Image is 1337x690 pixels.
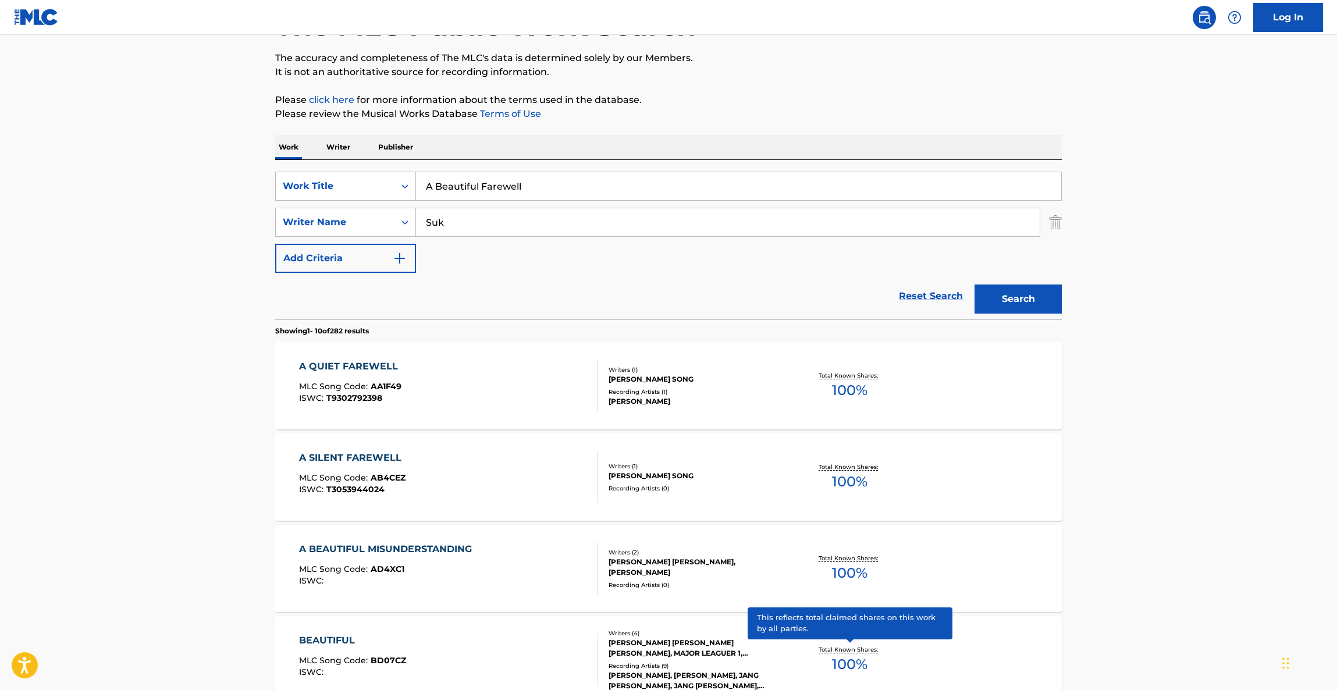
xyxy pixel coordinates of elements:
img: Delete Criterion [1049,208,1062,237]
div: A BEAUTIFUL MISUNDERSTANDING [299,542,478,556]
p: Showing 1 - 10 of 282 results [275,326,369,336]
span: 100 % [832,471,867,492]
div: Help [1223,6,1246,29]
img: help [1228,10,1242,24]
p: Total Known Shares: [819,463,881,471]
span: T3053944024 [326,484,385,495]
div: BEAUTIFUL [299,634,406,648]
div: [PERSON_NAME] SONG [609,471,784,481]
p: Publisher [375,135,417,159]
span: 100 % [832,654,867,675]
span: MLC Song Code : [299,655,371,666]
a: Log In [1253,3,1323,32]
div: Writers ( 1 ) [609,365,784,374]
p: Writer [323,135,354,159]
img: search [1197,10,1211,24]
p: Please for more information about the terms used in the database. [275,93,1062,107]
span: ISWC : [299,667,326,677]
a: Public Search [1193,6,1216,29]
p: Please review the Musical Works Database [275,107,1062,121]
div: [PERSON_NAME] [PERSON_NAME] [PERSON_NAME], MAJOR LEAGUER 1, [PERSON_NAME] [PERSON_NAME] [609,638,784,659]
div: Recording Artists ( 9 ) [609,661,784,670]
p: The accuracy and completeness of The MLC's data is determined solely by our Members. [275,51,1062,65]
span: ISWC : [299,575,326,586]
span: T9302792398 [326,393,382,403]
span: MLC Song Code : [299,381,371,392]
div: Writers ( 2 ) [609,548,784,557]
span: AB4CEZ [371,472,406,483]
iframe: Chat Widget [1279,634,1337,690]
a: Terms of Use [478,108,541,119]
a: A BEAUTIFUL MISUNDERSTANDINGMLC Song Code:AD4XC1ISWC:Writers (2)[PERSON_NAME] [PERSON_NAME], [PER... [275,525,1062,612]
div: Recording Artists ( 0 ) [609,581,784,589]
p: Total Known Shares: [819,371,881,380]
form: Search Form [275,172,1062,319]
div: [PERSON_NAME] [609,396,784,407]
div: A SILENT FAREWELL [299,451,407,465]
p: It is not an authoritative source for recording information. [275,65,1062,79]
div: A QUIET FAREWELL [299,360,404,374]
span: AA1F49 [371,381,401,392]
span: 100 % [832,563,867,584]
img: 9d2ae6d4665cec9f34b9.svg [393,251,407,265]
span: 100 % [832,380,867,401]
span: BD07CZ [371,655,406,666]
button: Add Criteria [275,244,416,273]
div: Drag [1282,646,1289,681]
p: Total Known Shares: [819,554,881,563]
a: A SILENT FAREWELLMLC Song Code:AB4CEZISWC:T3053944024Writers (1)[PERSON_NAME] SONGRecording Artis... [275,433,1062,521]
div: Recording Artists ( 1 ) [609,387,784,396]
div: Work Title [283,179,387,193]
p: Work [275,135,302,159]
div: Writer Name [283,215,387,229]
div: [PERSON_NAME] SONG [609,374,784,385]
div: Recording Artists ( 0 ) [609,484,784,493]
span: AD4XC1 [371,564,404,574]
span: ISWC : [299,484,326,495]
img: MLC Logo [14,9,59,26]
div: Writers ( 4 ) [609,629,784,638]
button: Search [975,284,1062,314]
div: Writers ( 1 ) [609,462,784,471]
span: MLC Song Code : [299,564,371,574]
a: click here [309,94,354,105]
p: Total Known Shares: [819,645,881,654]
span: MLC Song Code : [299,472,371,483]
div: [PERSON_NAME] [PERSON_NAME], [PERSON_NAME] [609,557,784,578]
a: Reset Search [893,283,969,309]
span: ISWC : [299,393,326,403]
a: A QUIET FAREWELLMLC Song Code:AA1F49ISWC:T9302792398Writers (1)[PERSON_NAME] SONGRecording Artist... [275,342,1062,429]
